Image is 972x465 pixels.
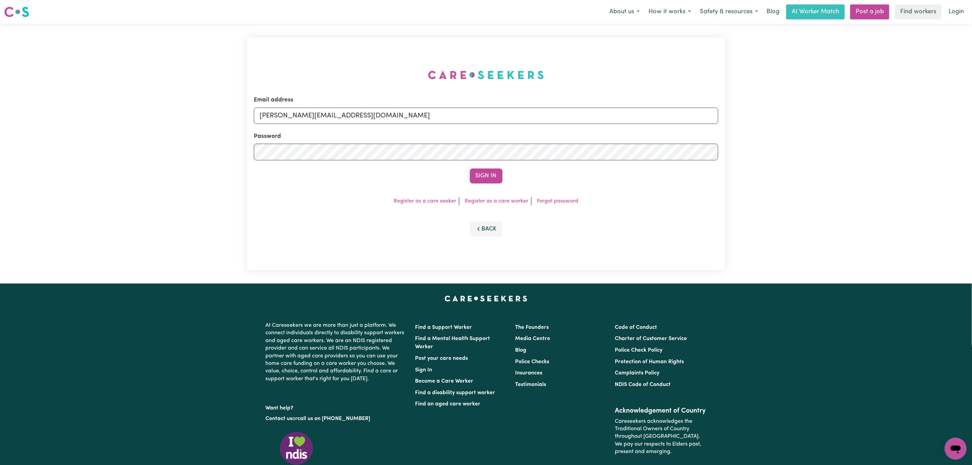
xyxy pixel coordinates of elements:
[515,336,550,341] a: Media Centre
[515,359,549,365] a: Police Checks
[515,382,546,387] a: Testimonials
[895,4,942,19] a: Find workers
[695,5,762,19] button: Safety & resources
[615,336,687,341] a: Charter of Customer Service
[615,415,706,459] p: Careseekers acknowledges the Traditional Owners of Country throughout [GEOGRAPHIC_DATA]. We pay o...
[266,402,407,412] p: Want help?
[615,325,657,330] a: Code of Conduct
[266,319,407,385] p: At Careseekers we are more than just a platform. We connect individuals directly to disability su...
[615,359,684,365] a: Protection of Human Rights
[644,5,695,19] button: How it works
[254,132,281,141] label: Password
[470,169,503,183] button: Sign In
[415,379,474,384] a: Become a Care Worker
[4,4,29,20] a: Careseekers logo
[786,4,845,19] a: AI Worker Match
[4,6,29,18] img: Careseekers logo
[254,108,718,124] input: Email address
[762,4,784,19] a: Blog
[415,336,490,350] a: Find a Mental Health Support Worker
[615,348,662,353] a: Police Check Policy
[445,296,527,301] a: Careseekers home page
[944,4,968,19] a: Login
[537,198,578,204] a: Forgot password
[515,325,549,330] a: The Founders
[298,416,370,421] a: call us on [PHONE_NUMBER]
[850,4,889,19] a: Post a job
[605,5,644,19] button: About us
[515,348,526,353] a: Blog
[615,382,671,387] a: NDIS Code of Conduct
[415,367,432,373] a: Sign In
[266,416,293,421] a: Contact us
[415,401,481,407] a: Find an aged care worker
[465,198,528,204] a: Register as a care worker
[394,198,456,204] a: Register as a care seeker
[470,222,503,237] button: Back
[615,370,659,376] a: Complaints Policy
[254,96,293,105] label: Email address
[415,390,495,396] a: Find a disability support worker
[515,370,542,376] a: Insurances
[945,438,967,460] iframe: Button to launch messaging window, conversation in progress
[415,325,472,330] a: Find a Support Worker
[266,412,407,425] p: or
[615,407,706,415] h2: Acknowledgement of Country
[415,356,468,361] a: Post your care needs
